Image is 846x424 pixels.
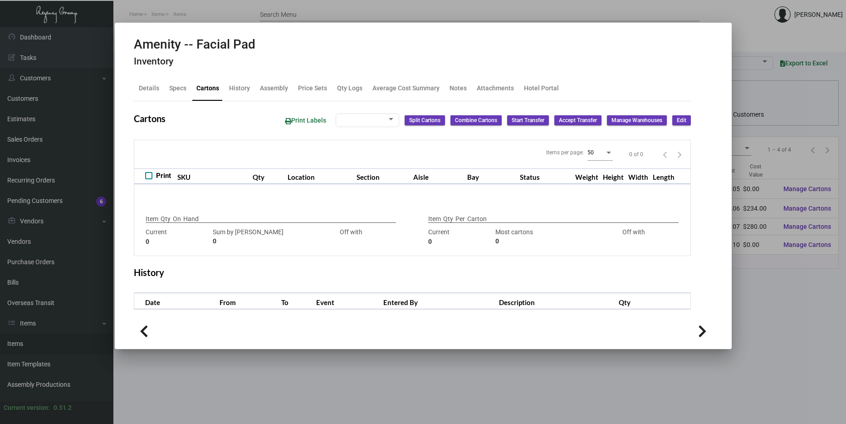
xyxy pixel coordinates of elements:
[4,403,50,413] div: Current version:
[134,293,218,309] th: Date
[573,168,601,184] th: Weight
[183,214,199,224] p: Hand
[672,147,687,162] button: Next page
[146,227,208,247] div: Current
[559,117,597,124] span: Accept Transfer
[278,112,333,129] button: Print Labels
[601,168,626,184] th: Height
[217,293,279,309] th: From
[337,84,362,93] div: Qty Logs
[443,214,453,224] p: Qty
[546,148,584,157] div: Items per page:
[134,56,255,67] h4: Inventory
[497,293,616,309] th: Description
[616,293,690,309] th: Qty
[134,113,166,124] h2: Cartons
[409,117,440,124] span: Split Cartons
[146,214,158,224] p: Item
[279,293,314,309] th: To
[607,115,667,125] button: Manage Warehouses
[173,214,181,224] p: On
[650,168,677,184] th: Length
[411,168,465,184] th: Aisle
[626,168,650,184] th: Width
[298,84,327,93] div: Price Sets
[285,117,326,124] span: Print Labels
[134,37,255,52] h2: Amenity -- Facial Pad
[629,150,643,158] div: 0 of 0
[196,84,219,93] div: Cartons
[250,168,285,184] th: Qty
[477,84,514,93] div: Attachments
[213,227,315,247] div: Sum by [PERSON_NAME]
[285,168,354,184] th: Location
[428,214,441,224] p: Item
[175,168,250,184] th: SKU
[587,149,613,156] mat-select: Items per page:
[512,117,544,124] span: Start Transfer
[524,84,559,93] div: Hotel Portal
[314,293,381,309] th: Event
[54,403,72,413] div: 0.51.2
[156,170,171,181] span: Print
[672,115,691,125] button: Edit
[428,227,491,247] div: Current
[518,168,573,184] th: Status
[161,214,171,224] p: Qty
[554,115,601,125] button: Accept Transfer
[455,214,465,224] p: Per
[507,115,549,125] button: Start Transfer
[465,168,518,184] th: Bay
[372,84,440,93] div: Average Cost Summary
[320,227,382,247] div: Off with
[611,117,662,124] span: Manage Warehouses
[658,147,672,162] button: Previous page
[467,214,487,224] p: Carton
[381,293,497,309] th: Entered By
[354,168,411,184] th: Section
[450,115,502,125] button: Combine Cartons
[169,84,186,93] div: Specs
[677,117,686,124] span: Edit
[260,84,288,93] div: Assembly
[602,227,665,247] div: Off with
[450,84,467,93] div: Notes
[139,84,159,93] div: Details
[229,84,250,93] div: History
[455,117,497,124] span: Combine Cartons
[405,115,445,125] button: Split Cartons
[134,267,164,278] h2: History
[495,227,598,247] div: Most cartons
[587,149,594,156] span: 50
